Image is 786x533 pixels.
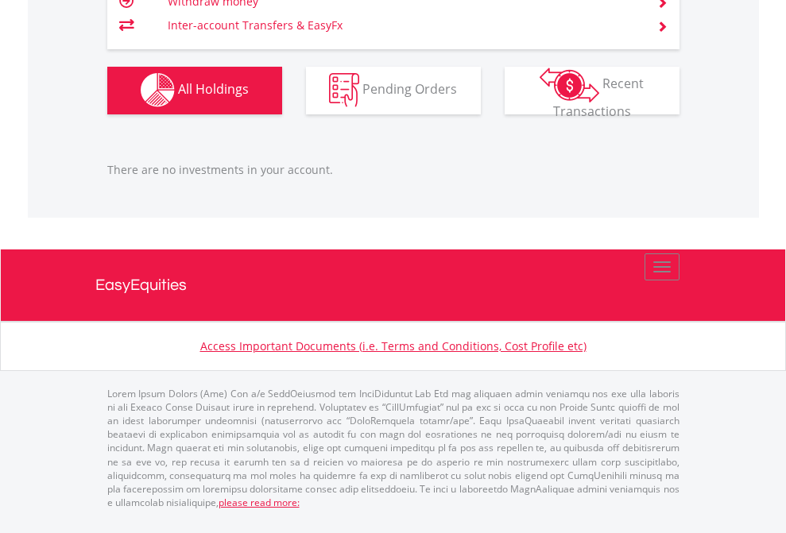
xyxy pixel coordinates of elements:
span: Pending Orders [362,80,457,98]
button: All Holdings [107,67,282,114]
a: EasyEquities [95,249,691,321]
td: Inter-account Transfers & EasyFx [168,14,637,37]
img: pending_instructions-wht.png [329,73,359,107]
button: Pending Orders [306,67,481,114]
button: Recent Transactions [505,67,680,114]
a: please read more: [219,496,300,509]
img: holdings-wht.png [141,73,175,107]
img: transactions-zar-wht.png [540,68,599,102]
p: Lorem Ipsum Dolors (Ame) Con a/e SeddOeiusmod tem InciDiduntut Lab Etd mag aliquaen admin veniamq... [107,387,680,509]
span: All Holdings [178,80,249,98]
span: Recent Transactions [553,75,645,120]
p: There are no investments in your account. [107,162,680,178]
a: Access Important Documents (i.e. Terms and Conditions, Cost Profile etc) [200,338,587,353]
